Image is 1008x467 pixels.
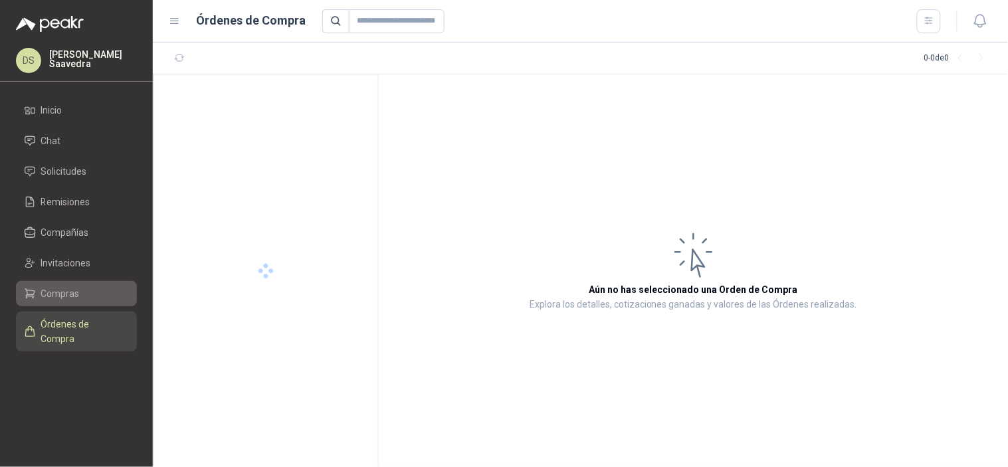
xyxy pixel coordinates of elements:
a: Invitaciones [16,250,137,276]
p: Explora los detalles, cotizaciones ganadas y valores de las Órdenes realizadas. [530,297,857,313]
img: Logo peakr [16,16,84,32]
h3: Aún no has seleccionado una Orden de Compra [589,282,798,297]
a: Compañías [16,220,137,245]
span: Órdenes de Compra [41,317,124,346]
a: Órdenes de Compra [16,312,137,351]
p: [PERSON_NAME] Saavedra [49,50,137,68]
a: Chat [16,128,137,153]
h1: Órdenes de Compra [197,11,306,30]
span: Solicitudes [41,164,87,179]
a: Compras [16,281,137,306]
span: Chat [41,134,61,148]
span: Remisiones [41,195,90,209]
span: Compañías [41,225,89,240]
a: Inicio [16,98,137,123]
div: DS [16,48,41,73]
span: Invitaciones [41,256,91,270]
span: Compras [41,286,80,301]
a: Solicitudes [16,159,137,184]
span: Inicio [41,103,62,118]
div: 0 - 0 de 0 [924,48,992,69]
a: Remisiones [16,189,137,215]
